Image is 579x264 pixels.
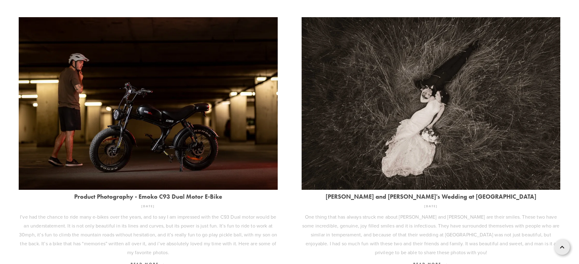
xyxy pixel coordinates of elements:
img: Andrew and Madi's Wedding at Settlers Creek [302,17,561,190]
time: [DATE] [141,202,155,210]
time: [DATE] [424,202,438,210]
img: Product Photography - Emoko C93 Dual Motor E-Bike [19,17,278,190]
p: One thing that has always struck me about [PERSON_NAME] and [PERSON_NAME] are their smiles. These... [302,212,561,257]
a: Product Photography - Emoko C93 Dual Motor E-Bike [19,193,278,200]
a: [PERSON_NAME] and [PERSON_NAME]'s Wedding at [GEOGRAPHIC_DATA] [302,193,561,200]
p: I’ve had the chance to ride many e-bikes over the years, and to say I am impressed with the C93 D... [19,212,278,257]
